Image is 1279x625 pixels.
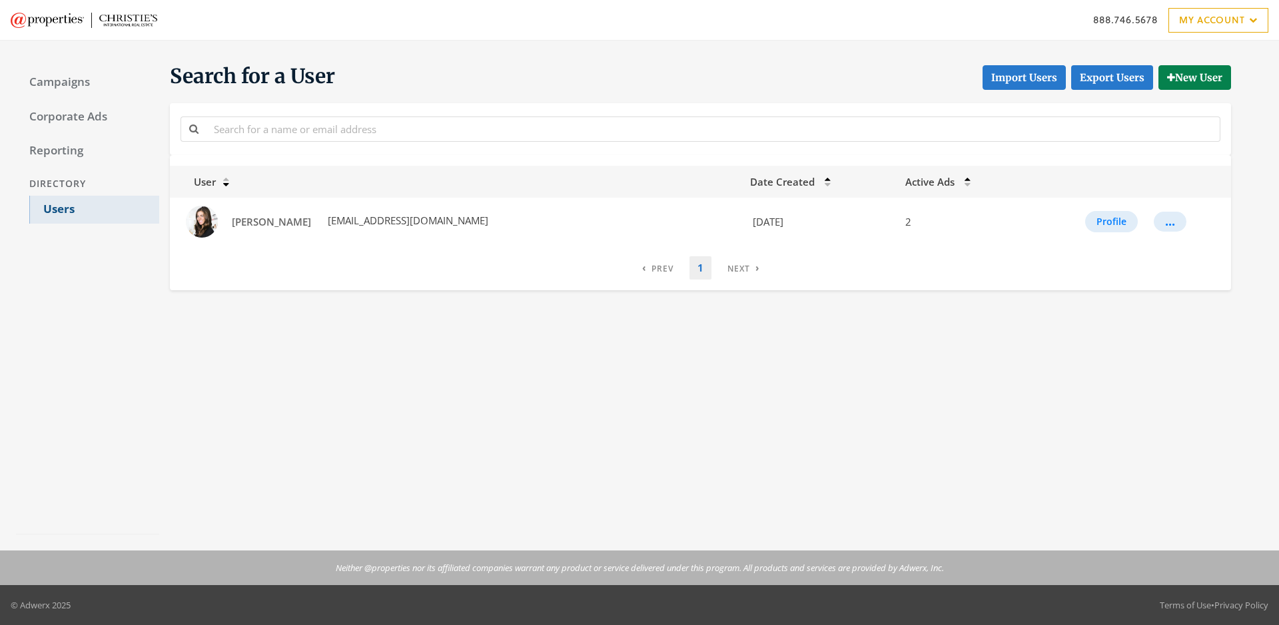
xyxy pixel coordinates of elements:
[1168,8,1268,33] a: My Account
[223,210,320,234] a: [PERSON_NAME]
[1154,212,1186,232] button: ...
[689,256,711,280] a: 1
[16,137,159,165] a: Reporting
[16,172,159,196] div: Directory
[1085,211,1138,232] button: Profile
[336,561,944,574] p: Neither @properties nor its affiliated companies warrant any product or service delivered under t...
[1160,598,1268,612] div: •
[170,63,335,90] span: Search for a User
[1093,13,1158,27] a: 888.746.5678
[742,198,897,246] td: [DATE]
[186,206,218,238] img: Nicole Dahl profile
[1214,599,1268,611] a: Privacy Policy
[206,116,1220,141] input: Search for a name or email address
[1165,221,1175,222] div: ...
[634,256,767,280] nav: pagination
[189,124,199,134] i: Search for a name or email address
[11,598,71,612] p: © Adwerx 2025
[16,69,159,97] a: Campaigns
[29,196,159,224] a: Users
[905,175,955,188] span: Active Ads
[178,175,216,188] span: User
[11,13,157,28] img: Adwerx
[983,65,1066,90] button: Import Users
[750,175,815,188] span: Date Created
[325,214,488,227] span: [EMAIL_ADDRESS][DOMAIN_NAME]
[1160,599,1211,611] a: Terms of Use
[1158,65,1231,90] button: New User
[897,198,1026,246] td: 2
[16,103,159,131] a: Corporate Ads
[232,215,311,228] span: [PERSON_NAME]
[1071,65,1153,90] a: Export Users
